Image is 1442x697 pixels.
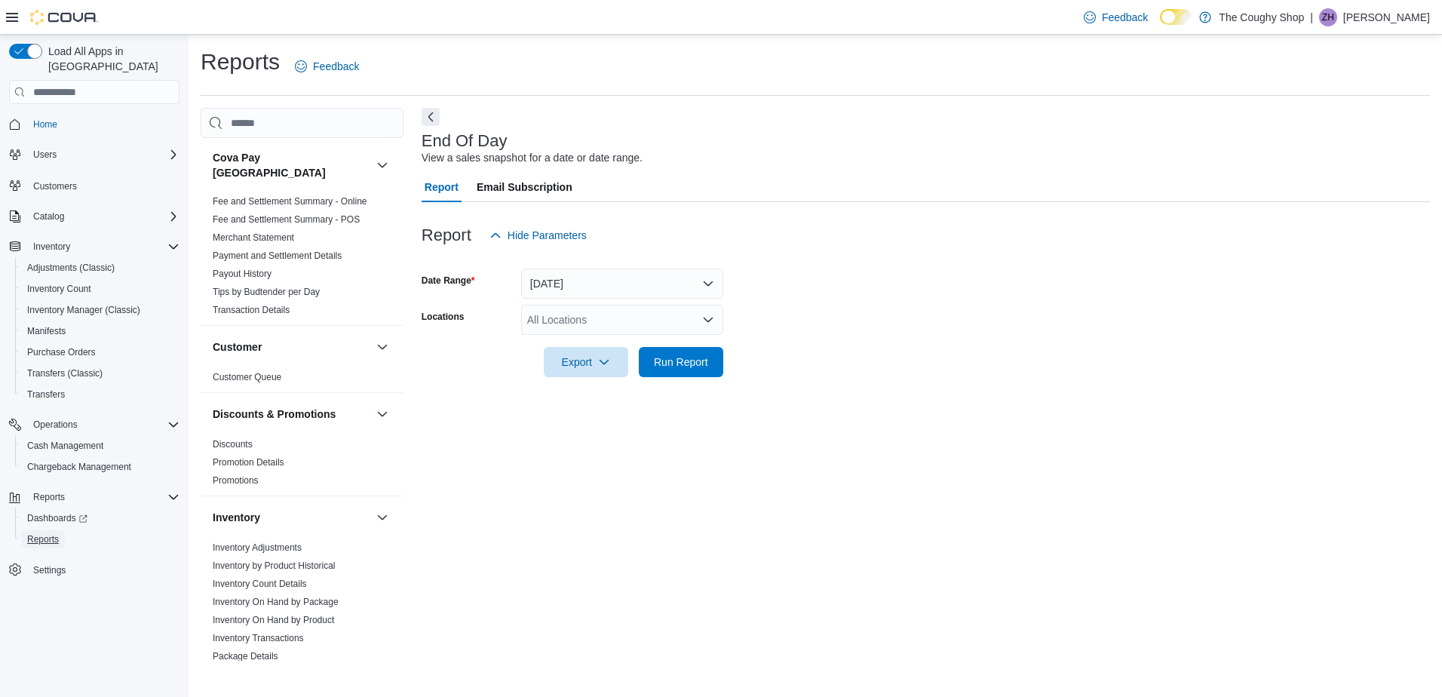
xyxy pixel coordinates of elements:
span: Users [33,149,57,161]
span: Transfers [21,385,179,404]
span: Home [27,115,179,134]
h3: Discounts & Promotions [213,407,336,422]
a: Promotion Details [213,457,284,468]
a: Inventory Adjustments [213,542,302,553]
span: Customer Queue [213,371,281,383]
span: Dark Mode [1160,25,1161,26]
a: Feedback [1078,2,1154,32]
h3: End Of Day [422,132,508,150]
a: Cash Management [21,437,109,455]
button: Cova Pay [GEOGRAPHIC_DATA] [373,156,391,174]
span: Dashboards [27,512,87,524]
span: Inventory Count [27,283,91,295]
span: Chargeback Management [27,461,131,473]
div: Zach Handzuik [1319,8,1337,26]
span: Inventory [27,238,179,256]
span: Settings [33,564,66,576]
input: Dark Mode [1160,9,1192,25]
span: Adjustments (Classic) [27,262,115,274]
a: Fee and Settlement Summary - POS [213,214,360,225]
span: Inventory [33,241,70,253]
h3: Inventory [213,510,260,525]
button: Discounts & Promotions [373,405,391,423]
button: Customers [3,174,186,196]
a: Fee and Settlement Summary - Online [213,196,367,207]
span: Customers [27,176,179,195]
a: Settings [27,561,72,579]
h1: Reports [201,47,280,77]
button: Manifests [15,321,186,342]
a: Transfers [21,385,71,404]
span: Inventory Transactions [213,632,304,644]
a: Inventory Count Details [213,579,307,589]
span: Load All Apps in [GEOGRAPHIC_DATA] [42,44,179,74]
span: Settings [27,560,179,579]
button: Transfers [15,384,186,405]
a: Discounts [213,439,253,450]
button: Inventory [213,510,370,525]
button: Discounts & Promotions [213,407,370,422]
span: Merchant Statement [213,232,294,244]
button: Users [27,146,63,164]
button: Inventory [27,238,76,256]
span: Customers [33,180,77,192]
span: Transaction Details [213,304,290,316]
span: Inventory Manager (Classic) [27,304,140,316]
span: Adjustments (Classic) [21,259,179,277]
span: Chargeback Management [21,458,179,476]
span: Operations [33,419,78,431]
h3: Customer [213,339,262,355]
span: Package Details [213,650,278,662]
h3: Cova Pay [GEOGRAPHIC_DATA] [213,150,370,180]
a: Dashboards [21,509,94,527]
button: Transfers (Classic) [15,363,186,384]
a: Customer Queue [213,372,281,382]
a: Adjustments (Classic) [21,259,121,277]
button: Next [422,108,440,126]
span: Promotion Details [213,456,284,468]
span: Payment and Settlement Details [213,250,342,262]
span: Transfers [27,388,65,401]
button: Chargeback Management [15,456,186,477]
a: Payout History [213,269,272,279]
span: Payout History [213,268,272,280]
button: Reports [27,488,71,506]
span: Reports [27,488,179,506]
span: Transfers (Classic) [21,364,179,382]
span: Promotions [213,474,259,487]
span: Discounts [213,438,253,450]
nav: Complex example [9,107,179,620]
button: Reports [15,529,186,550]
span: Operations [27,416,179,434]
span: Fee and Settlement Summary - POS [213,213,360,226]
button: Reports [3,487,186,508]
button: Operations [3,414,186,435]
button: Purchase Orders [15,342,186,363]
span: Inventory On Hand by Product [213,614,334,626]
div: Cova Pay [GEOGRAPHIC_DATA] [201,192,403,325]
span: Inventory by Product Historical [213,560,336,572]
a: Merchant Statement [213,232,294,243]
label: Locations [422,311,465,323]
button: Operations [27,416,84,434]
button: Inventory [3,236,186,257]
a: Reports [21,530,65,548]
span: Manifests [27,325,66,337]
button: Export [544,347,628,377]
img: Cova [30,10,98,25]
span: Transfers (Classic) [27,367,103,379]
a: Promotions [213,475,259,486]
a: Package Details [213,651,278,662]
a: Customers [27,177,83,195]
span: Manifests [21,322,179,340]
span: Hide Parameters [508,228,587,243]
span: Export [553,347,619,377]
a: Tips by Budtender per Day [213,287,320,297]
button: Customer [373,338,391,356]
button: Hide Parameters [483,220,593,250]
span: Fee and Settlement Summary - Online [213,195,367,207]
span: Reports [27,533,59,545]
a: Inventory On Hand by Package [213,597,339,607]
a: Transfers (Classic) [21,364,109,382]
span: Catalog [27,207,179,226]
